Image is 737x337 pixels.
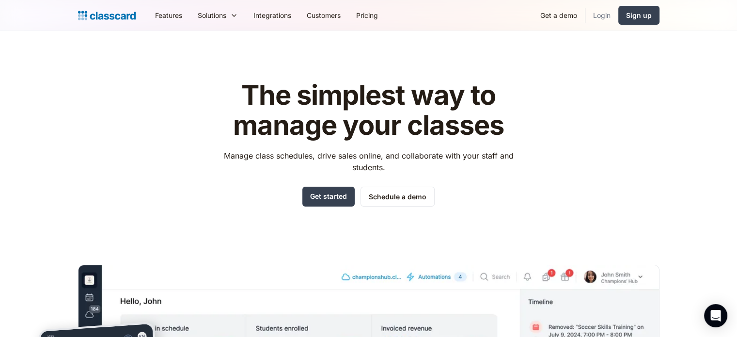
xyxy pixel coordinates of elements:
[215,80,522,140] h1: The simplest way to manage your classes
[198,10,226,20] div: Solutions
[78,9,136,22] a: home
[302,187,355,207] a: Get started
[585,4,618,26] a: Login
[246,4,299,26] a: Integrations
[533,4,585,26] a: Get a demo
[215,150,522,173] p: Manage class schedules, drive sales online, and collaborate with your staff and students.
[626,10,652,20] div: Sign up
[299,4,348,26] a: Customers
[190,4,246,26] div: Solutions
[361,187,435,207] a: Schedule a demo
[147,4,190,26] a: Features
[704,304,727,327] div: Open Intercom Messenger
[618,6,659,25] a: Sign up
[348,4,386,26] a: Pricing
